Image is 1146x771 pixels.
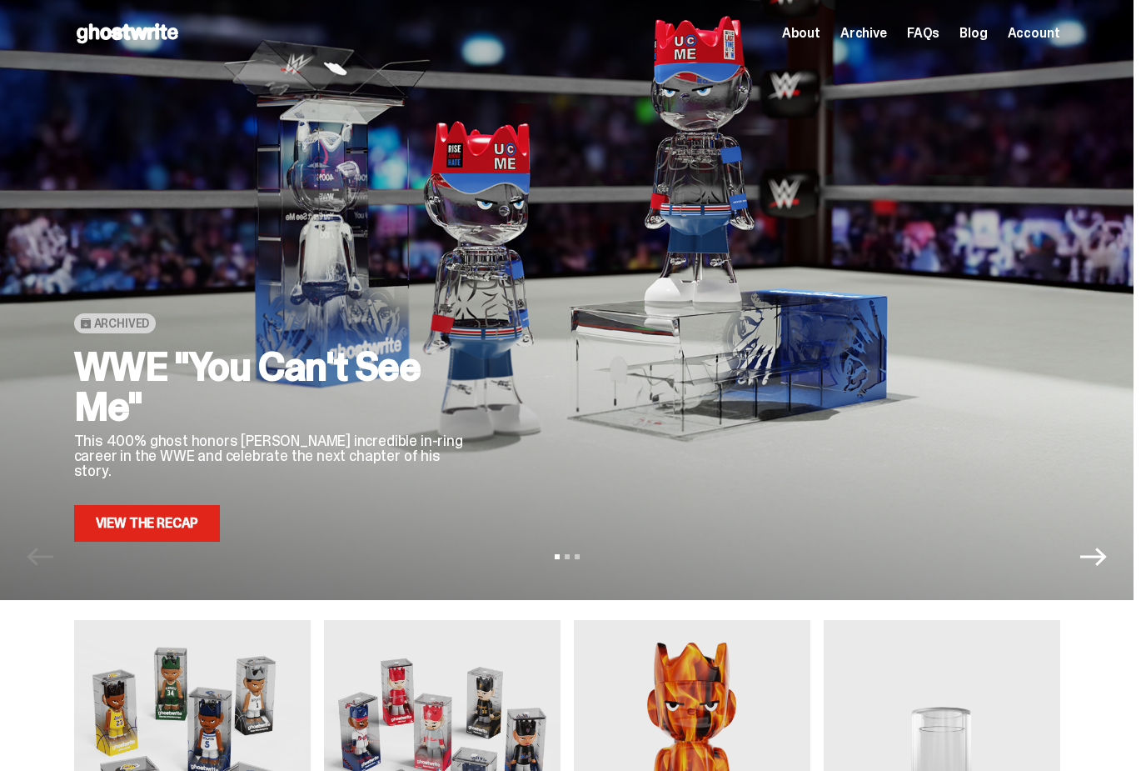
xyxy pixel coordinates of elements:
a: View the Recap [74,505,221,542]
a: About [782,27,820,40]
h2: WWE "You Can't See Me" [74,347,474,427]
a: FAQs [907,27,939,40]
button: View slide 1 [555,554,560,559]
button: View slide 2 [565,554,570,559]
button: Next [1080,543,1107,570]
a: Archive [840,27,887,40]
span: Archived [94,317,150,330]
a: Account [1008,27,1060,40]
p: This 400% ghost honors [PERSON_NAME] incredible in-ring career in the WWE and celebrate the next ... [74,433,474,478]
button: View slide 3 [575,554,580,559]
a: Blog [959,27,987,40]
